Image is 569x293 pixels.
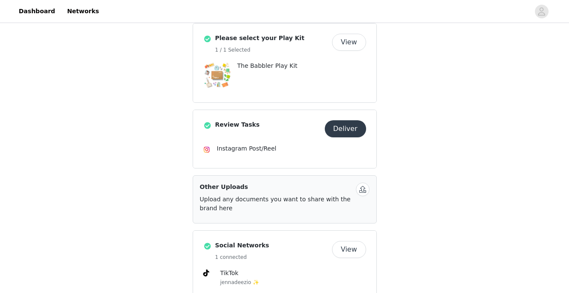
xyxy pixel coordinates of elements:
a: View [332,39,366,46]
h4: Review Tasks [215,120,321,129]
h5: jennadeezio ✨ [220,278,366,286]
h5: 1 / 1 Selected [215,46,329,54]
span: Instagram Post/Reel [217,145,277,152]
button: View [332,241,366,258]
span: Upload any documents you want to share with the brand here [200,196,351,212]
div: avatar [537,5,546,18]
a: View [332,247,366,253]
h4: Please select your Play Kit [215,34,329,43]
h4: Social Networks [215,241,329,250]
a: Networks [62,2,104,21]
button: View [332,34,366,51]
h4: TikTok [220,269,366,278]
a: Dashboard [14,2,60,21]
button: Deliver [325,120,366,137]
a: Deliver [325,126,366,132]
div: Please select your Play Kit [193,23,377,103]
h4: Other Uploads [200,183,352,191]
img: Instagram Icon [203,146,210,153]
span: 1 connected [215,254,247,260]
p: The Babbler Play Kit [237,61,366,70]
div: Review Tasks [193,110,377,168]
